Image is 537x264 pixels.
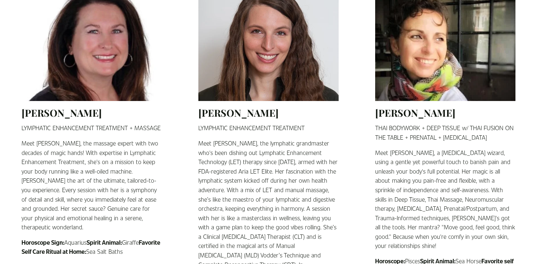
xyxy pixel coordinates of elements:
[198,123,339,133] p: LYMPHATIC ENHANCEMENT TREATMENT
[22,106,162,119] h2: [PERSON_NAME]
[87,238,122,246] strong: Spirit Animal:
[22,238,64,246] strong: Horoscope Sign:
[22,123,162,133] p: LYMPHATIC ENHANCEMENT TREATMENT + MASSAGE
[375,106,515,119] h2: [PERSON_NAME]
[22,238,162,256] p: Aquarius Giraffe Sea Salt Baths
[375,148,515,251] p: Meet [PERSON_NAME], a [MEDICAL_DATA] wizard, using a gentle yet powerful touch to banish pain and...
[375,123,515,142] p: THAI BODYWORK + DEEP TISSUE w/ THAI FUSION ON THE TABLE + PRENATAL + [MEDICAL_DATA]
[198,106,339,119] h2: [PERSON_NAME]
[22,139,162,232] p: Meet [PERSON_NAME], the massage expert with two decades of magic hands! With expertise in Lymphat...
